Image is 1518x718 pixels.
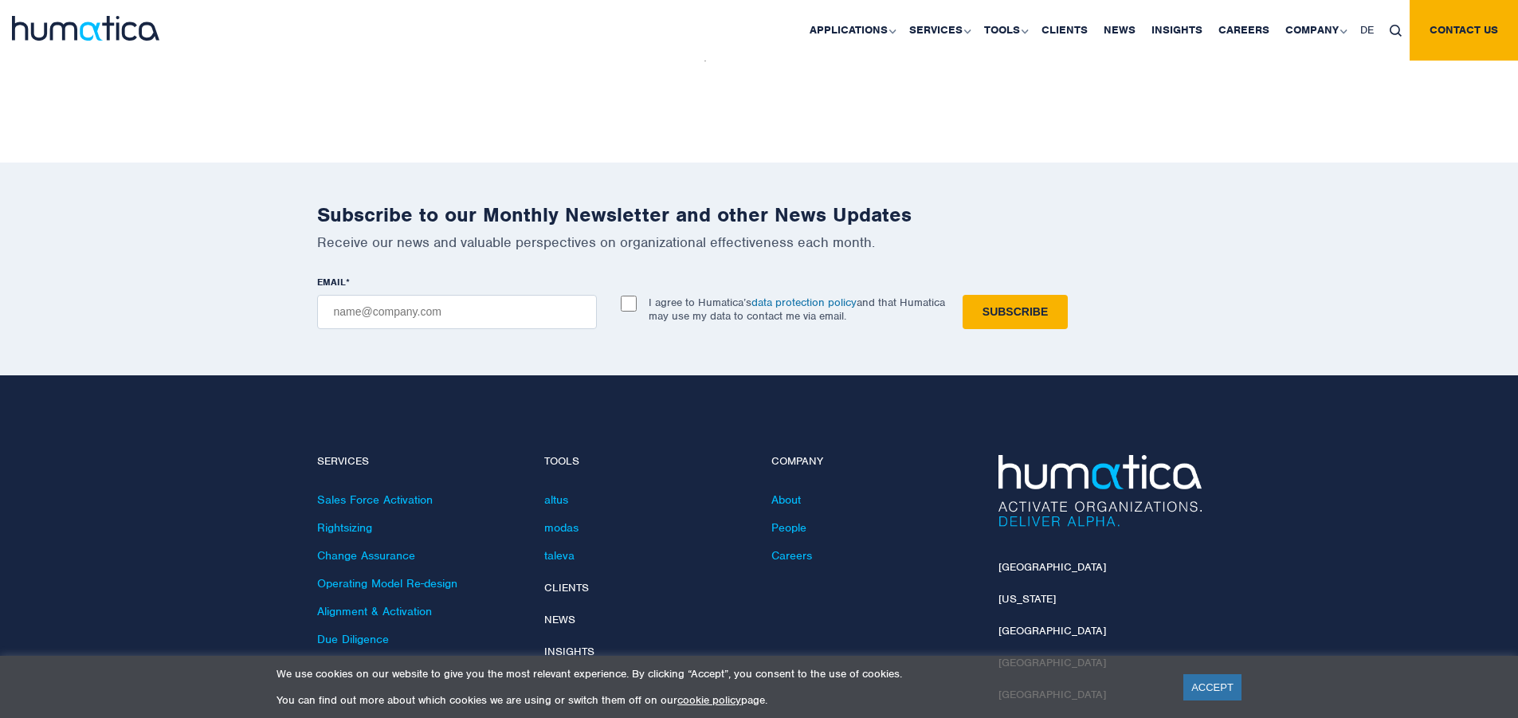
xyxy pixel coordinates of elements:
p: I agree to Humatica’s and that Humatica may use my data to contact me via email. [649,296,945,323]
a: Rightsizing [317,520,372,535]
a: People [771,520,806,535]
input: I agree to Humatica’sdata protection policyand that Humatica may use my data to contact me via em... [621,296,637,312]
a: Change Assurance [317,548,415,563]
a: Insights [544,645,594,658]
img: logo [12,16,159,41]
a: Alignment & Activation [317,604,432,618]
a: Clients [544,581,589,594]
a: altus [544,492,568,507]
a: [US_STATE] [998,592,1056,606]
p: We use cookies on our website to give you the most relevant experience. By clicking “Accept”, you... [277,667,1163,681]
img: Humatica [998,455,1202,527]
p: Receive our news and valuable perspectives on organizational effectiveness each month. [317,233,1202,251]
a: data protection policy [751,296,857,309]
h4: Tools [544,455,747,469]
a: modas [544,520,579,535]
h4: Company [771,455,975,469]
a: News [544,613,575,626]
a: Operating Model Re-design [317,576,457,590]
span: DE [1360,23,1374,37]
a: Careers [771,548,812,563]
input: Subscribe [963,295,1068,329]
a: [GEOGRAPHIC_DATA] [998,560,1106,574]
a: About [771,492,801,507]
a: ACCEPT [1183,674,1241,700]
a: Sales Force Activation [317,492,433,507]
h2: Subscribe to our Monthly Newsletter and other News Updates [317,202,1202,227]
a: Due Diligence [317,632,389,646]
h4: Services [317,455,520,469]
span: EMAIL [317,276,346,288]
input: name@company.com [317,295,597,329]
img: search_icon [1390,25,1402,37]
a: cookie policy [677,693,741,707]
p: You can find out more about which cookies we are using or switch them off on our page. [277,693,1163,707]
a: [GEOGRAPHIC_DATA] [998,624,1106,638]
a: taleva [544,548,575,563]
